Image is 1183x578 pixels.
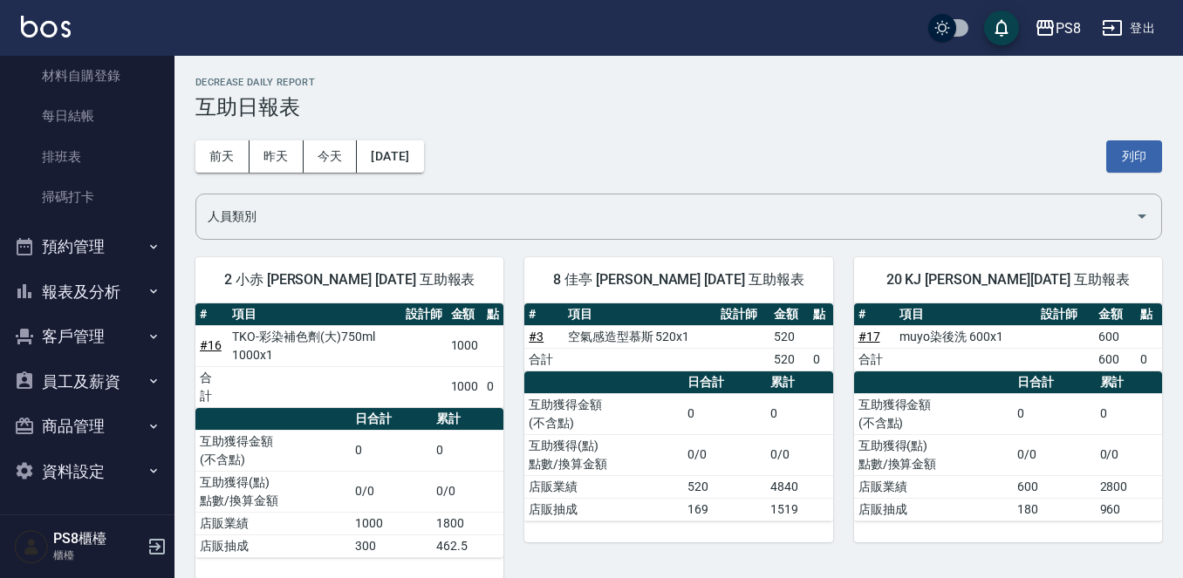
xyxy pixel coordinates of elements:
table: a dense table [195,303,503,408]
button: 列印 [1106,140,1162,173]
td: 店販業績 [854,475,1013,498]
a: 每日結帳 [7,96,168,136]
td: 互助獲得金額 (不含點) [524,393,683,434]
td: 0/0 [432,471,503,512]
table: a dense table [854,303,1162,371]
td: 互助獲得(點) 點數/換算金額 [195,471,351,512]
button: Open [1128,202,1156,230]
th: # [524,303,563,326]
th: 累計 [766,371,832,394]
span: 8 佳亭 [PERSON_NAME] [DATE] 互助報表 [545,271,811,289]
td: 1000 [447,366,483,407]
td: 520 [769,348,808,371]
a: #3 [529,330,544,343]
button: 登出 [1095,12,1162,44]
button: 資料設定 [7,449,168,494]
td: 0/0 [766,434,832,475]
th: 金額 [1094,303,1136,326]
td: 合計 [854,348,896,371]
button: 員工及薪資 [7,359,168,405]
td: 600 [1094,348,1136,371]
span: 2 小赤 [PERSON_NAME] [DATE] 互助報表 [216,271,482,289]
td: 0/0 [1096,434,1162,475]
td: 180 [1013,498,1096,520]
td: 1800 [432,512,503,534]
th: 設計師 [401,303,447,326]
th: 日合計 [1013,371,1096,394]
td: 0/0 [1013,434,1096,475]
td: 店販業績 [524,475,683,498]
a: 排班表 [7,137,168,177]
td: 1000 [351,512,432,534]
td: 4840 [766,475,832,498]
a: 材料自購登錄 [7,56,168,96]
button: 前天 [195,140,250,173]
td: 0 [432,430,503,471]
td: 0/0 [683,434,766,475]
td: 店販抽成 [524,498,683,520]
button: 報表及分析 [7,269,168,315]
td: 0 [482,366,503,407]
a: #16 [200,338,222,352]
th: 設計師 [1036,303,1093,326]
th: 點 [482,303,503,326]
td: 169 [683,498,766,520]
td: 600 [1094,325,1136,348]
th: # [195,303,228,326]
div: PS8 [1056,17,1081,39]
th: 金額 [769,303,808,326]
td: 2800 [1096,475,1162,498]
h5: PS8櫃檯 [53,530,142,547]
button: save [984,10,1019,45]
td: 互助獲得(點) 點數/換算金額 [524,434,683,475]
a: 掃碼打卡 [7,177,168,217]
span: 20 KJ [PERSON_NAME][DATE] 互助報表 [875,271,1141,289]
input: 人員名稱 [203,201,1128,232]
table: a dense table [524,371,832,521]
th: 項目 [895,303,1036,326]
td: 1000 [447,325,483,366]
button: [DATE] [357,140,423,173]
td: 空氣感造型慕斯 520x1 [564,325,716,348]
td: 互助獲得(點) 點數/換算金額 [854,434,1013,475]
td: 0 [683,393,766,434]
th: 設計師 [716,303,769,326]
td: 0/0 [351,471,432,512]
th: 點 [809,303,833,326]
td: 1519 [766,498,832,520]
button: 預約管理 [7,224,168,269]
p: 櫃檯 [53,547,142,563]
button: 昨天 [250,140,304,173]
td: 0 [1013,393,1096,434]
th: 點 [1136,303,1162,326]
th: 累計 [1096,371,1162,394]
td: 520 [769,325,808,348]
th: 項目 [564,303,716,326]
th: 金額 [447,303,483,326]
td: 合計 [195,366,228,407]
td: 462.5 [432,534,503,557]
table: a dense table [854,371,1162,521]
th: 日合計 [351,408,432,431]
td: 600 [1013,475,1096,498]
button: 客戶管理 [7,314,168,359]
td: 店販抽成 [195,534,351,557]
th: # [854,303,896,326]
td: 300 [351,534,432,557]
td: 互助獲得金額 (不含點) [195,430,351,471]
button: 商品管理 [7,404,168,449]
td: 0 [1096,393,1162,434]
td: 0 [1136,348,1162,371]
button: PS8 [1028,10,1088,46]
td: 互助獲得金額 (不含點) [854,393,1013,434]
table: a dense table [524,303,832,371]
td: TKO-彩染補色劑(大)750ml 1000x1 [228,325,400,366]
td: 0 [766,393,832,434]
img: Person [14,529,49,564]
td: 520 [683,475,766,498]
th: 日合計 [683,371,766,394]
a: #17 [858,330,880,343]
table: a dense table [195,408,503,558]
td: 店販抽成 [854,498,1013,520]
td: 0 [351,430,432,471]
